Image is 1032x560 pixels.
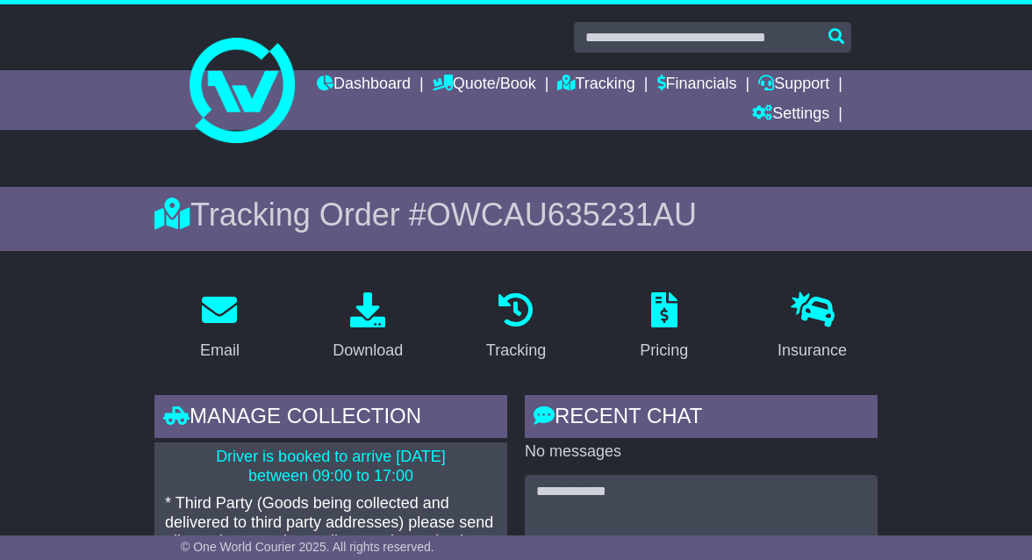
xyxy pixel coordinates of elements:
span: OWCAU635231AU [426,197,697,233]
p: Driver is booked to arrive [DATE] between 09:00 to 17:00 [165,448,497,485]
div: Email [200,339,240,363]
a: Tracking [475,286,557,369]
div: Manage collection [154,395,507,442]
a: Email [189,286,251,369]
a: Quote/Book [433,70,536,100]
a: Dashboard [317,70,411,100]
a: Pricing [628,286,699,369]
p: No messages [525,442,878,462]
div: RECENT CHAT [525,395,878,442]
div: Insurance [778,339,847,363]
a: Financials [657,70,737,100]
div: Tracking Order # [154,196,878,233]
a: Support [758,70,829,100]
a: Insurance [766,286,858,369]
div: Pricing [640,339,688,363]
div: Tracking [486,339,546,363]
a: Download [321,286,414,369]
a: Tracking [557,70,634,100]
span: © One World Courier 2025. All rights reserved. [181,540,434,554]
a: Settings [752,100,829,130]
div: Download [333,339,403,363]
